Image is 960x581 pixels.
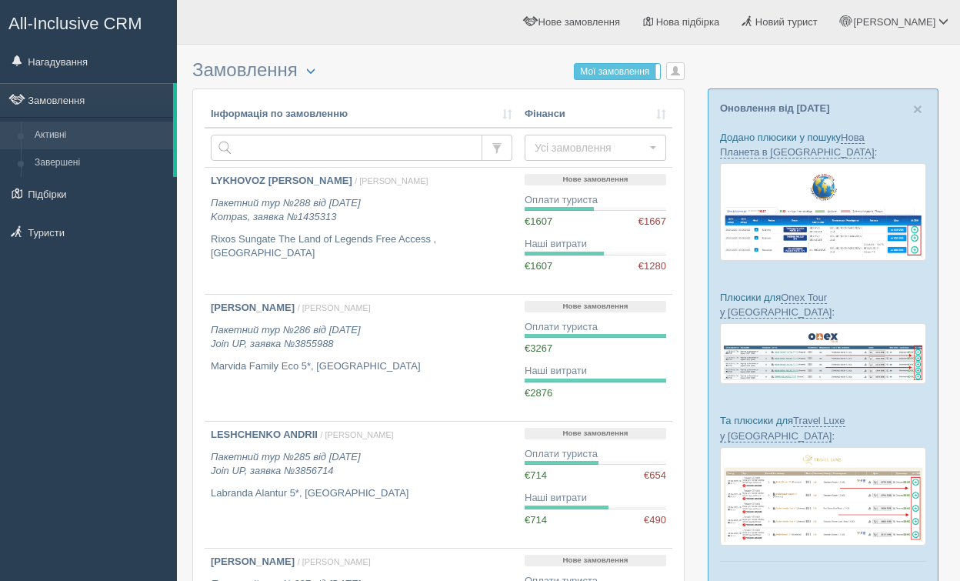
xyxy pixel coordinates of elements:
[638,259,666,274] span: €1280
[525,174,666,185] p: Нове замовлення
[720,102,830,114] a: Оновлення від [DATE]
[298,557,371,566] span: / [PERSON_NAME]
[525,447,666,462] div: Оплати туриста
[525,215,552,227] span: €1607
[192,60,685,81] h3: Замовлення
[720,163,926,260] img: new-planet-%D0%BF%D1%96%D0%B4%D0%B1%D1%96%D1%80%D0%BA%D0%B0-%D1%81%D1%80%D0%BC-%D0%B4%D0%BB%D1%8F...
[525,364,666,379] div: Наші витрати
[913,100,922,118] span: ×
[211,429,318,440] b: LESHCHENKO ANDRII
[720,323,926,384] img: onex-tour-proposal-crm-for-travel-agency.png
[656,16,720,28] span: Нова підбірка
[321,430,394,439] span: / [PERSON_NAME]
[211,302,295,313] b: [PERSON_NAME]
[525,135,666,161] button: Усі замовлення
[644,513,666,528] span: €490
[525,342,552,354] span: €3267
[211,197,361,223] i: Пакетний тур №288 від [DATE] Kompas, заявка №1435313
[755,16,818,28] span: Новий турист
[913,101,922,117] button: Close
[525,237,666,252] div: Наші витрати
[298,303,371,312] span: / [PERSON_NAME]
[525,301,666,312] p: Нове замовлення
[211,451,361,477] i: Пакетний тур №285 від [DATE] Join UP, заявка №3856714
[525,428,666,439] p: Нове замовлення
[211,486,512,501] p: Labranda Alantur 5*, [GEOGRAPHIC_DATA]
[720,413,926,442] p: Та плюсики для :
[720,290,926,319] p: Плюсики для :
[525,107,666,122] a: Фінанси
[211,556,295,567] b: [PERSON_NAME]
[525,491,666,506] div: Наші витрати
[211,232,512,261] p: Rixos Sungate The Land of Legends Free Access , [GEOGRAPHIC_DATA]
[720,415,845,442] a: Travel Luxe у [GEOGRAPHIC_DATA]
[525,469,547,481] span: €714
[720,447,926,546] img: travel-luxe-%D0%BF%D0%BE%D0%B4%D0%B1%D0%BE%D1%80%D0%BA%D0%B0-%D1%81%D1%80%D0%BC-%D0%B4%D0%BB%D1%8...
[575,64,660,79] label: Мої замовлення
[211,135,482,161] input: Пошук за номером замовлення, ПІБ або паспортом туриста
[720,130,926,159] p: Додано плюсики у пошуку :
[205,295,518,421] a: [PERSON_NAME] / [PERSON_NAME] Пакетний тур №286 від [DATE]Join UP, заявка №3855988 Marvida Family...
[525,514,547,526] span: €714
[211,324,361,350] i: Пакетний тур №286 від [DATE] Join UP, заявка №3855988
[355,176,428,185] span: / [PERSON_NAME]
[28,122,173,149] a: Активні
[525,260,552,272] span: €1607
[205,168,518,294] a: LYKHOVOZ [PERSON_NAME] / [PERSON_NAME] Пакетний тур №288 від [DATE]Kompas, заявка №1435313 Rixos ...
[644,469,666,483] span: €654
[538,16,620,28] span: Нове замовлення
[525,320,666,335] div: Оплати туриста
[535,140,646,155] span: Усі замовлення
[28,149,173,177] a: Завершені
[8,14,142,33] span: All-Inclusive CRM
[525,555,666,566] p: Нове замовлення
[853,16,935,28] span: [PERSON_NAME]
[638,215,666,229] span: €1667
[211,175,352,186] b: LYKHOVOZ [PERSON_NAME]
[205,422,518,548] a: LESHCHENKO ANDRII / [PERSON_NAME] Пакетний тур №285 від [DATE]Join UP, заявка №3856714 Labranda A...
[525,387,552,399] span: €2876
[525,193,666,208] div: Оплати туриста
[211,359,512,374] p: Marvida Family Eco 5*, [GEOGRAPHIC_DATA]
[211,107,512,122] a: Інформація по замовленню
[1,1,176,43] a: All-Inclusive CRM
